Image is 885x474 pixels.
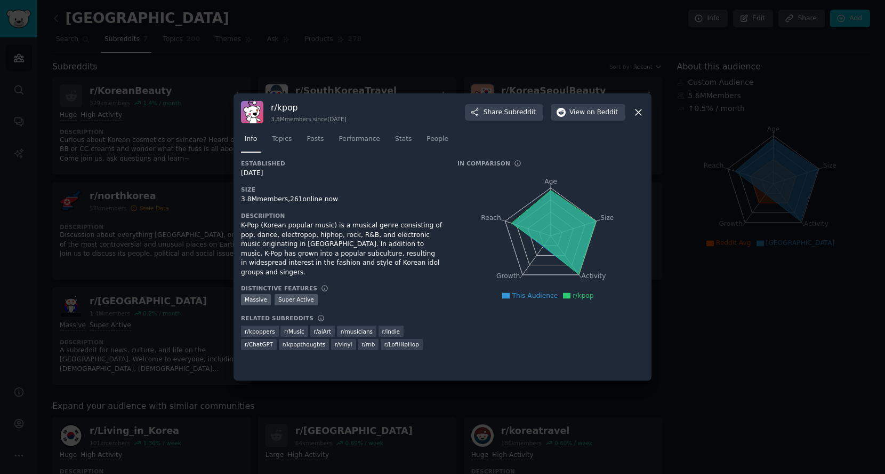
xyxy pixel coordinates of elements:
[573,292,593,299] span: r/kpop
[423,131,452,153] a: People
[551,104,625,121] button: Viewon Reddit
[457,160,510,167] h3: In Comparison
[582,273,606,280] tspan: Activity
[307,135,324,144] span: Posts
[245,341,273,348] span: r/ ChatGPT
[241,195,442,204] div: 3.8M members, 261 online now
[275,294,318,305] div: Super Active
[241,294,271,305] div: Massive
[283,341,325,348] span: r/ kpopthoughts
[241,285,317,292] h3: Distinctive Features
[587,108,618,117] span: on Reddit
[504,108,536,117] span: Subreddit
[241,314,313,322] h3: Related Subreddits
[384,341,419,348] span: r/ LofiHipHop
[427,135,448,144] span: People
[382,328,400,335] span: r/ indie
[271,102,347,113] h3: r/ kpop
[241,160,442,167] h3: Established
[484,108,536,117] span: Share
[241,131,261,153] a: Info
[395,135,412,144] span: Stats
[465,104,543,121] button: ShareSubreddit
[241,212,442,219] h3: Description
[241,221,442,277] div: K-Pop (Korean popular music) is a musical genre consisting of pop, dance, electropop, hiphop, roc...
[245,135,257,144] span: Info
[600,214,614,222] tspan: Size
[335,341,352,348] span: r/ vinyl
[481,214,501,222] tspan: Reach
[272,135,292,144] span: Topics
[361,341,375,348] span: r/ rnb
[335,131,384,153] a: Performance
[241,101,263,123] img: kpop
[496,273,520,280] tspan: Growth
[284,328,304,335] span: r/ Music
[303,131,327,153] a: Posts
[313,328,331,335] span: r/ aiArt
[268,131,295,153] a: Topics
[245,328,275,335] span: r/ kpoppers
[544,178,557,185] tspan: Age
[241,186,442,193] h3: Size
[341,328,373,335] span: r/ musicians
[271,115,347,123] div: 3.8M members since [DATE]
[391,131,415,153] a: Stats
[569,108,618,117] span: View
[241,169,442,178] div: [DATE]
[339,135,380,144] span: Performance
[512,292,558,299] span: This Audience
